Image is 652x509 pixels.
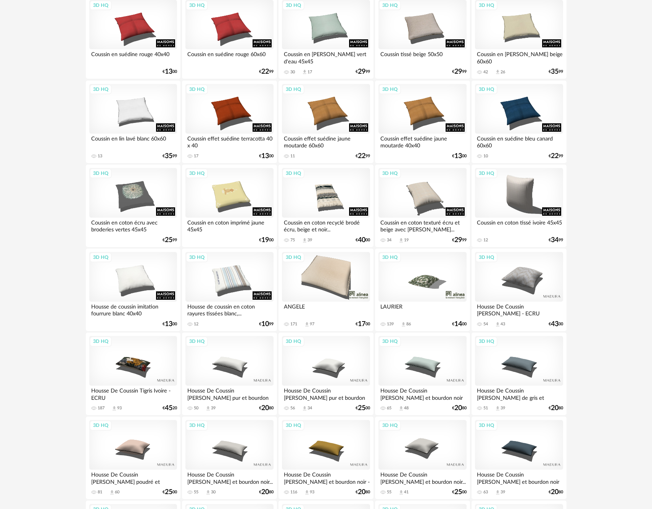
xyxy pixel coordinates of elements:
a: 3D HQ Housse De Coussin Tigris Ivoire - ECRU 187 Download icon 93 €4520 [86,333,180,415]
div: € 20 [163,406,177,411]
div: € 00 [549,322,563,327]
div: 116 [290,490,297,495]
div: Coussin en [PERSON_NAME] vert d'eau 45x45 [282,49,370,65]
span: 25 [454,490,462,495]
span: Download icon [495,69,501,75]
div: Coussin en suédine rouge 60x60 [185,49,273,65]
div: 3D HQ [379,84,401,94]
div: 3D HQ [282,252,304,262]
div: Housse De Coussin [PERSON_NAME] et bourdon noir... [378,470,466,485]
span: 29 [454,69,462,74]
div: 139 [387,322,394,327]
div: Housse De Coussin [PERSON_NAME] de gris et bourdon... [475,386,563,401]
a: 3D HQ Coussin en coton imprimé jaune 45x45 €1900 [182,165,277,247]
span: 22 [358,154,365,159]
div: 65 [387,406,391,411]
div: 187 [98,406,105,411]
div: € 00 [356,238,370,243]
span: Download icon [398,490,404,495]
span: 20 [551,406,559,411]
div: € 00 [356,322,370,327]
div: Coussin en lin lavé blanc 60x60 [89,134,177,149]
div: € 80 [452,406,467,411]
a: 3D HQ Housse de coussin en coton rayures tissées blanc,... 12 €1099 [182,249,277,331]
div: Housse De Coussin [PERSON_NAME] et bourdon noir... [185,470,273,485]
div: Coussin en coton recyclé brodé écru, beige et noir... [282,218,370,233]
span: Download icon [495,490,501,495]
div: € 99 [549,154,563,159]
a: 3D HQ Housse De Coussin [PERSON_NAME] et bourdon noir... 55 Download icon 41 €2500 [375,417,470,499]
span: 22 [551,154,559,159]
span: 17 [358,322,365,327]
div: 13 [98,154,102,159]
div: Housse De Coussin [PERSON_NAME] et bourdon noir - JAUNE [282,470,370,485]
span: 13 [454,154,462,159]
div: Coussin en suédine rouge 40x40 [89,49,177,65]
div: 3D HQ [186,420,208,430]
div: 3D HQ [186,336,208,346]
div: Coussin en suédine bleu canard 60x60 [475,134,563,149]
a: 3D HQ Coussin effet suédine terracotta 40 x 40 17 €1300 [182,81,277,163]
div: 55 [194,490,198,495]
div: € 00 [452,154,467,159]
a: 3D HQ Coussin effet suédine jaune moutarde 40x40 €1300 [375,81,470,163]
span: Download icon [495,406,501,411]
span: Download icon [111,406,117,411]
div: 56 [290,406,295,411]
span: 19 [261,238,269,243]
div: € 00 [259,154,274,159]
span: Download icon [302,69,307,75]
span: 13 [165,69,172,74]
a: 3D HQ Coussin en suédine bleu canard 60x60 10 €2299 [472,81,566,163]
div: 3D HQ [475,0,497,10]
div: Coussin en [PERSON_NAME] beige 60x60 [475,49,563,65]
div: 41 [404,490,409,495]
div: € 99 [259,69,274,74]
div: 3D HQ [186,0,208,10]
span: 13 [165,322,172,327]
div: 3D HQ [475,84,497,94]
div: € 99 [549,69,563,74]
span: 35 [165,154,172,159]
div: 3D HQ [475,252,497,262]
div: 3D HQ [90,168,112,178]
span: 29 [358,69,365,74]
span: Download icon [304,322,310,327]
div: € 99 [163,154,177,159]
div: € 99 [452,238,467,243]
div: 17 [307,69,312,75]
div: 75 [290,238,295,243]
div: 12 [483,238,488,243]
span: 10 [261,322,269,327]
span: Download icon [304,490,310,495]
div: LAURIER [378,302,466,317]
div: Coussin effet suédine jaune moutarde 60x60 [282,134,370,149]
div: 19 [404,238,409,243]
span: 20 [261,490,269,495]
div: 3D HQ [282,84,304,94]
a: 3D HQ Housse De Coussin [PERSON_NAME] de gris et bourdon... 51 Download icon 39 €2080 [472,333,566,415]
span: 20 [551,490,559,495]
div: Coussin en coton texturé écru et beige avec [PERSON_NAME]... [378,218,466,233]
div: 34 [307,406,312,411]
div: Housse De Coussin [PERSON_NAME] pur et bourdon noir... [282,386,370,401]
span: 25 [358,406,365,411]
a: 3D HQ Housse De Coussin [PERSON_NAME] et bourdon noir - JAUNE 116 Download icon 93 €2080 [279,417,373,499]
div: Housse De Coussin [PERSON_NAME] et bourdon noir -... [475,470,563,485]
div: € 99 [356,154,370,159]
div: Coussin effet suédine terracotta 40 x 40 [185,134,273,149]
div: 3D HQ [379,336,401,346]
div: 3D HQ [186,252,208,262]
span: 45 [165,406,172,411]
div: Housse De Coussin [PERSON_NAME] poudré et bourdon... [89,470,177,485]
a: 3D HQ Coussin en coton recyclé brodé écru, beige et noir... 75 Download icon 39 €4000 [279,165,373,247]
div: 39 [211,406,216,411]
div: 3D HQ [90,252,112,262]
span: 22 [261,69,269,74]
div: Coussin effet suédine jaune moutarde 40x40 [378,134,466,149]
div: 3D HQ [90,420,112,430]
div: 3D HQ [475,336,497,346]
a: 3D HQ Housse De Coussin [PERSON_NAME] et bourdon noir... 55 Download icon 30 €2080 [182,417,277,499]
span: 25 [165,490,172,495]
div: Housse De Coussin [PERSON_NAME] - ECRU [475,302,563,317]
